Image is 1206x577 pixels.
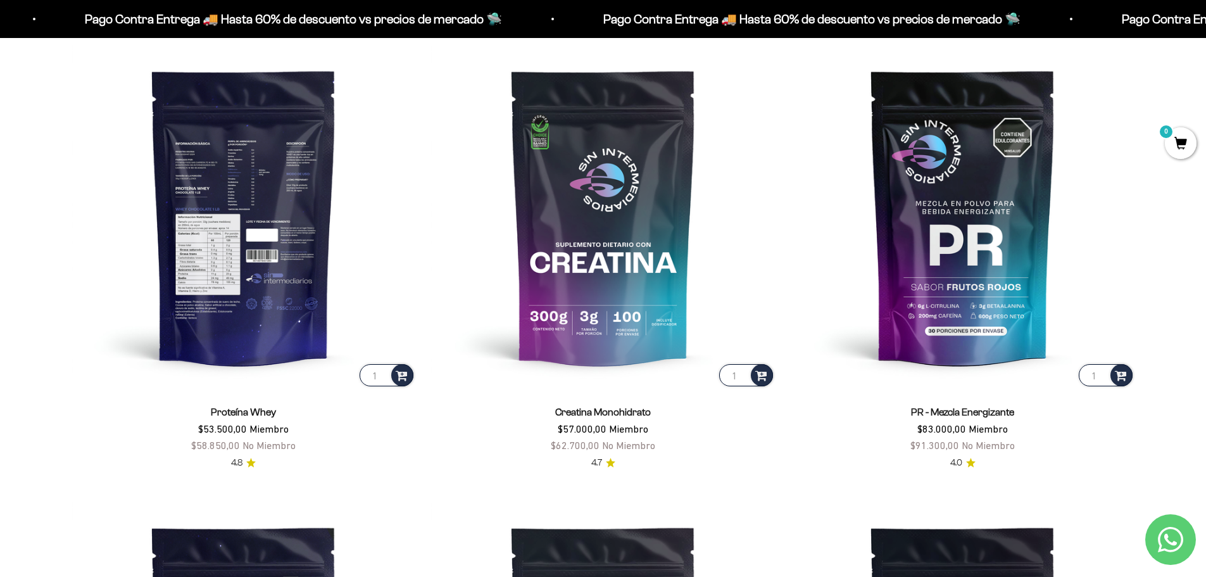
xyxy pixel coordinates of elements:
span: No Miembro [242,440,296,451]
span: Miembro [609,423,648,434]
span: $58.850,00 [191,440,240,451]
a: 0 [1165,137,1197,151]
span: 4.8 [231,456,242,470]
mark: 0 [1159,124,1174,139]
span: 4.0 [950,456,962,470]
span: Miembro [969,423,1008,434]
span: No Miembro [602,440,655,451]
a: 4.84.8 de 5.0 estrellas [231,456,256,470]
span: No Miembro [962,440,1015,451]
a: Creatina Monohidrato [555,407,651,417]
span: $62.700,00 [551,440,600,451]
span: 4.7 [591,456,602,470]
span: $53.500,00 [198,423,247,434]
span: $83.000,00 [917,423,966,434]
a: Proteína Whey [211,407,276,417]
span: $57.000,00 [558,423,606,434]
p: Pago Contra Entrega 🚚 Hasta 60% de descuento vs precios de mercado 🛸 [77,9,494,29]
p: Pago Contra Entrega 🚚 Hasta 60% de descuento vs precios de mercado 🛸 [596,9,1013,29]
a: PR - Mezcla Energizante [911,407,1014,417]
a: 4.74.7 de 5.0 estrellas [591,456,615,470]
span: Miembro [249,423,289,434]
span: $91.300,00 [910,440,959,451]
img: Proteína Whey [72,44,416,389]
a: 4.04.0 de 5.0 estrellas [950,456,976,470]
